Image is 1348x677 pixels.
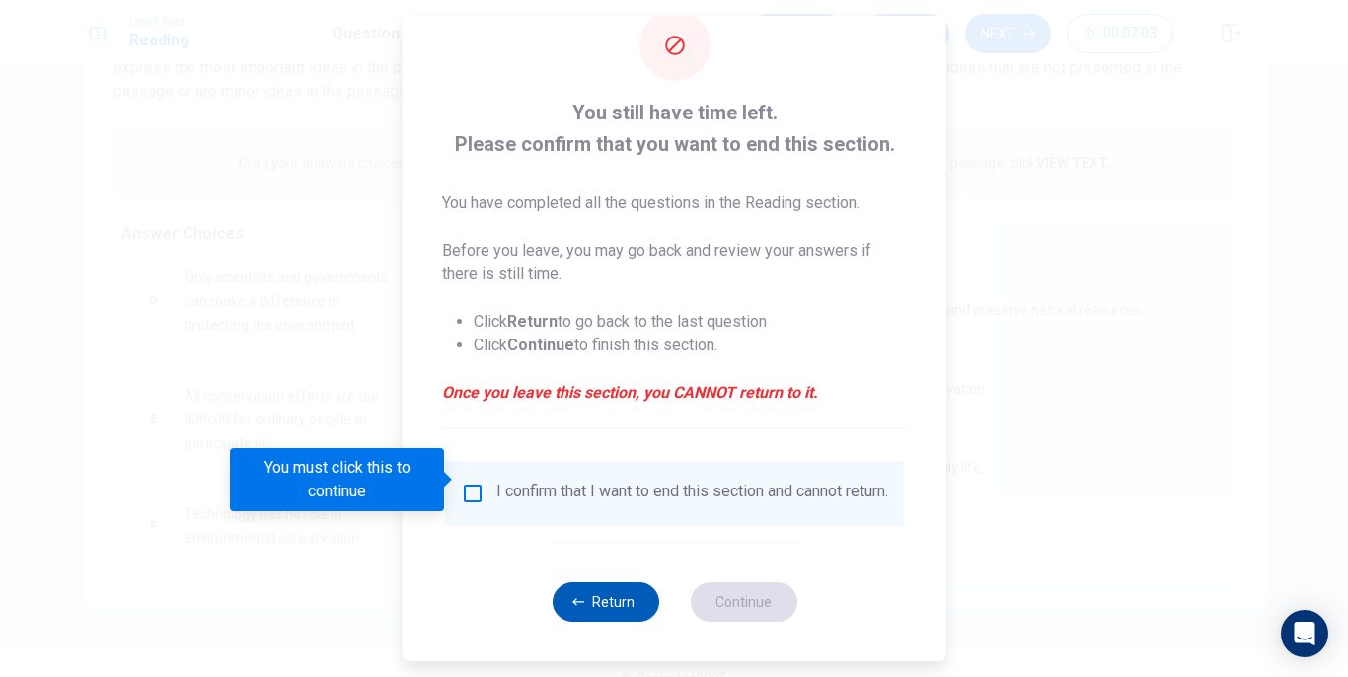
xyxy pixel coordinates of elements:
p: You have completed all the questions in the Reading section. [442,191,907,215]
li: Click to go back to the last question [474,310,907,334]
p: Before you leave, you may go back and review your answers if there is still time. [442,239,907,286]
strong: Continue [507,336,574,354]
strong: Return [507,312,558,331]
div: Open Intercom Messenger [1281,610,1328,657]
div: I confirm that I want to end this section and cannot return. [496,482,888,505]
button: Return [552,582,658,622]
li: Click to finish this section. [474,334,907,357]
div: You must click this to continue [230,448,444,511]
em: Once you leave this section, you CANNOT return to it. [442,381,907,405]
button: Continue [690,582,796,622]
span: You still have time left. Please confirm that you want to end this section. [442,97,907,160]
span: You must click this to continue [461,482,485,505]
